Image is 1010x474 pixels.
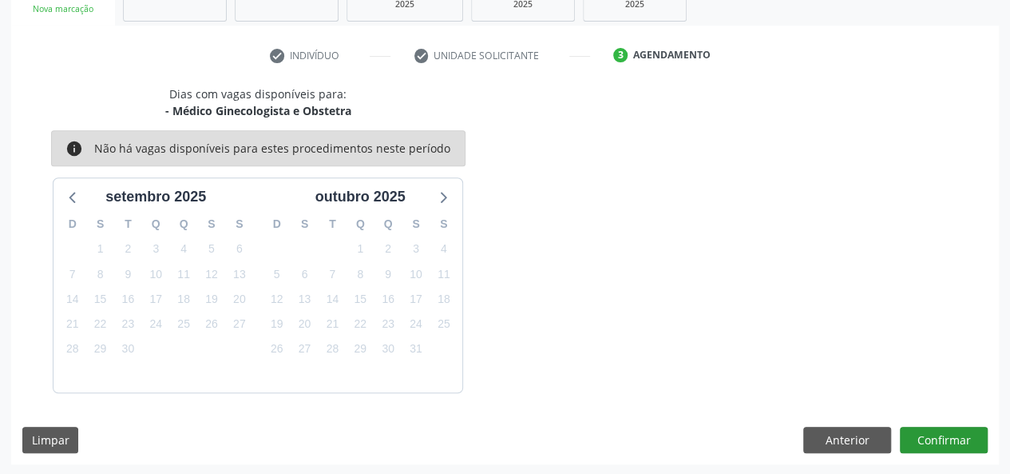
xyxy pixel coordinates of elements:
[172,263,195,285] span: quinta-feira, 11 de setembro de 2025
[145,238,167,261] span: quarta-feira, 3 de setembro de 2025
[228,313,251,336] span: sábado, 27 de setembro de 2025
[613,48,628,62] div: 3
[89,338,112,360] span: segunda-feira, 29 de setembro de 2025
[349,288,371,310] span: quarta-feira, 15 de outubro de 2025
[309,186,412,208] div: outubro 2025
[405,338,427,360] span: sexta-feira, 31 de outubro de 2025
[89,238,112,261] span: segunda-feira, 1 de setembro de 2025
[172,313,195,336] span: quinta-feira, 25 de setembro de 2025
[374,212,402,237] div: Q
[225,212,253,237] div: S
[433,313,455,336] span: sábado, 25 de outubro de 2025
[165,86,351,119] div: Dias com vagas disponíveis para:
[402,212,430,237] div: S
[170,212,198,237] div: Q
[321,288,343,310] span: terça-feira, 14 de outubro de 2025
[294,313,316,336] span: segunda-feira, 20 de outubro de 2025
[117,313,139,336] span: terça-feira, 23 de setembro de 2025
[200,313,223,336] span: sexta-feira, 26 de setembro de 2025
[228,263,251,285] span: sábado, 13 de setembro de 2025
[377,338,399,360] span: quinta-feira, 30 de outubro de 2025
[117,263,139,285] span: terça-feira, 9 de setembro de 2025
[349,338,371,360] span: quarta-feira, 29 de outubro de 2025
[61,338,84,360] span: domingo, 28 de setembro de 2025
[294,288,316,310] span: segunda-feira, 13 de outubro de 2025
[347,212,374,237] div: Q
[430,212,457,237] div: S
[405,288,427,310] span: sexta-feira, 17 de outubro de 2025
[198,212,226,237] div: S
[433,238,455,261] span: sábado, 4 de outubro de 2025
[377,238,399,261] span: quinta-feira, 2 de outubro de 2025
[433,288,455,310] span: sábado, 18 de outubro de 2025
[349,313,371,336] span: quarta-feira, 22 de outubro de 2025
[349,238,371,261] span: quarta-feira, 1 de outubro de 2025
[117,288,139,310] span: terça-feira, 16 de setembro de 2025
[61,313,84,336] span: domingo, 21 de setembro de 2025
[319,212,347,237] div: T
[89,288,112,310] span: segunda-feira, 15 de setembro de 2025
[433,263,455,285] span: sábado, 11 de outubro de 2025
[114,212,142,237] div: T
[94,140,450,157] div: Não há vagas disponíveis para estes procedimentos neste período
[145,263,167,285] span: quarta-feira, 10 de setembro de 2025
[405,238,427,261] span: sexta-feira, 3 de outubro de 2025
[266,313,288,336] span: domingo, 19 de outubro de 2025
[145,288,167,310] span: quarta-feira, 17 de setembro de 2025
[145,313,167,336] span: quarta-feira, 24 de setembro de 2025
[65,140,83,157] i: info
[321,263,343,285] span: terça-feira, 7 de outubro de 2025
[900,427,988,454] button: Confirmar
[266,263,288,285] span: domingo, 5 de outubro de 2025
[228,288,251,310] span: sábado, 20 de setembro de 2025
[349,263,371,285] span: quarta-feira, 8 de outubro de 2025
[405,263,427,285] span: sexta-feira, 10 de outubro de 2025
[803,427,891,454] button: Anterior
[377,313,399,336] span: quinta-feira, 23 de outubro de 2025
[89,263,112,285] span: segunda-feira, 8 de setembro de 2025
[633,48,711,62] div: Agendamento
[377,288,399,310] span: quinta-feira, 16 de outubro de 2025
[200,263,223,285] span: sexta-feira, 12 de setembro de 2025
[61,263,84,285] span: domingo, 7 de setembro de 2025
[266,338,288,360] span: domingo, 26 de outubro de 2025
[117,238,139,261] span: terça-feira, 2 de setembro de 2025
[22,3,104,15] div: Nova marcação
[405,313,427,336] span: sexta-feira, 24 de outubro de 2025
[165,102,351,119] div: - Médico Ginecologista e Obstetra
[377,263,399,285] span: quinta-feira, 9 de outubro de 2025
[321,313,343,336] span: terça-feira, 21 de outubro de 2025
[99,186,212,208] div: setembro 2025
[263,212,291,237] div: D
[61,288,84,310] span: domingo, 14 de setembro de 2025
[294,263,316,285] span: segunda-feira, 6 de outubro de 2025
[200,288,223,310] span: sexta-feira, 19 de setembro de 2025
[89,313,112,336] span: segunda-feira, 22 de setembro de 2025
[142,212,170,237] div: Q
[266,288,288,310] span: domingo, 12 de outubro de 2025
[200,238,223,261] span: sexta-feira, 5 de setembro de 2025
[172,238,195,261] span: quinta-feira, 4 de setembro de 2025
[117,338,139,360] span: terça-feira, 30 de setembro de 2025
[228,238,251,261] span: sábado, 6 de setembro de 2025
[172,288,195,310] span: quinta-feira, 18 de setembro de 2025
[321,338,343,360] span: terça-feira, 28 de outubro de 2025
[294,338,316,360] span: segunda-feira, 27 de outubro de 2025
[58,212,86,237] div: D
[291,212,319,237] div: S
[86,212,114,237] div: S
